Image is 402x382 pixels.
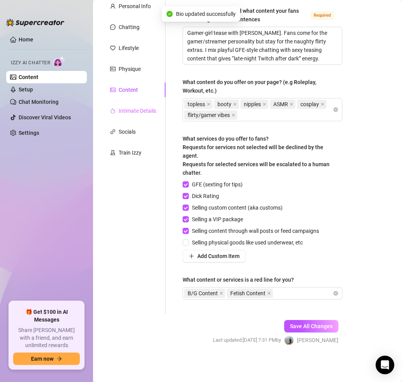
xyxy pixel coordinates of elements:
[110,45,116,51] span: heart
[110,150,116,155] span: experiment
[273,100,288,108] span: ASMR
[297,100,326,109] span: cosplay
[13,353,80,365] button: Earn nowarrow-right
[214,100,239,109] span: booty
[217,100,231,108] span: booty
[119,23,140,31] div: Chatting
[110,3,116,9] span: user
[188,289,218,298] span: B/G Content
[183,78,337,95] div: What content do you offer on your page? (e.g Roleplay, Workout, etc.)
[188,111,230,119] span: flirty/gamer vibes
[300,100,319,108] span: cosplay
[184,289,225,298] span: B/G Content
[167,11,173,17] span: check-circle
[119,127,136,136] div: Socials
[57,356,62,361] span: arrow-right
[189,203,286,212] span: Selling custom content (aka customs)
[240,100,268,109] span: nipples
[183,275,299,284] label: What content or services is a red line for you?
[230,289,266,298] span: Fetish Content
[110,108,116,114] span: fire
[183,78,342,95] label: What content do you offer on your page? (e.g Roleplay, Workout, etc.)
[183,250,246,262] button: Add Custom Item
[376,356,394,374] div: Open Intercom Messenger
[13,308,80,323] span: 🎁 Get $100 in AI Messages
[213,336,281,344] span: Last updated: [DATE] 7:31 PM by
[285,336,293,345] img: Trishia May Gonzales
[184,100,212,109] span: topless
[297,336,338,344] span: [PERSON_NAME]
[183,136,330,176] span: What services do you offer to fans? Requests for services not selected will be declined by the ag...
[311,11,334,20] span: Required
[19,86,33,93] a: Setup
[19,114,71,120] a: Discover Viral Videos
[110,87,116,93] span: picture
[19,130,39,136] a: Settings
[31,356,53,362] span: Earn now
[189,227,322,235] span: Selling content through wall posts or feed campaigns
[290,323,333,329] span: Save All Changes
[119,148,141,157] div: Train Izzy
[189,180,246,189] span: GFE (sexting for tips)
[119,107,156,115] div: Intimate Details
[19,36,33,43] a: Home
[183,275,294,284] div: What content or services is a red line for you?
[231,113,235,117] span: close
[110,24,116,30] span: message
[267,291,271,295] span: close
[110,129,116,134] span: link
[189,238,306,247] span: Selling physical goods like used underwear, etc
[239,110,240,120] input: What content do you offer on your page? (e.g Roleplay, Workout, etc.)
[19,99,59,105] a: Chat Monitoring
[333,107,338,112] span: close-circle
[207,102,210,106] span: close
[11,59,50,67] span: Izzy AI Chatter
[119,44,139,52] div: Lifestyle
[13,327,80,349] span: Share [PERSON_NAME] with a friend, and earn unlimited rewards
[19,74,38,80] a: Content
[189,192,222,200] span: Dick Rating
[6,19,64,26] img: logo-BBDzfeDw.svg
[110,66,116,72] span: idcard
[290,102,293,106] span: close
[284,320,338,332] button: Save All Changes
[176,10,236,18] span: Bio updated successfully
[244,100,261,108] span: nipples
[188,100,205,108] span: topless
[183,7,307,24] div: Describe your niche and what content your fans are looking for in 2-3 sentences
[219,291,223,295] span: close
[321,102,324,106] span: close
[119,2,151,10] div: Personal Info
[183,7,342,24] label: Describe your niche and what content your fans are looking for in 2-3 sentences
[184,110,237,120] span: flirty/gamer vibes
[333,291,338,296] span: close-circle
[270,100,295,109] span: ASMR
[197,253,240,259] span: Add Custom Item
[119,86,138,94] div: Content
[233,102,237,106] span: close
[274,289,276,298] input: What content or services is a red line for you?
[53,56,65,67] img: AI Chatter
[119,65,141,73] div: Physique
[183,27,342,64] textarea: Describe your niche and what content your fans are looking for in 2-3 sentences
[189,253,194,259] span: plus
[189,215,246,224] span: Selling a VIP package
[227,289,273,298] span: Fetish Content
[262,102,266,106] span: close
